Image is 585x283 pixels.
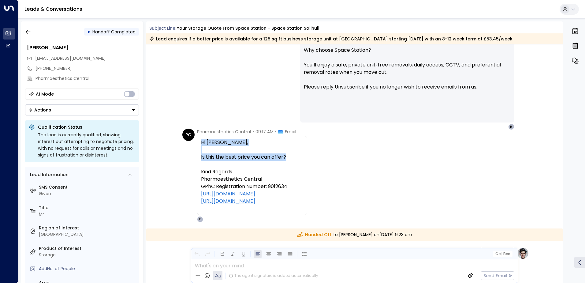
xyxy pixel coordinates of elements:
span: [PERSON_NAME] [481,247,514,253]
div: The agent signature is added automatically [229,273,318,278]
label: SMS Consent [39,184,136,191]
div: Given [39,191,136,197]
span: | [501,252,502,256]
div: • [87,26,90,37]
a: [URL][DOMAIN_NAME] [201,190,255,198]
span: Email [441,247,453,253]
div: Mr [39,211,136,217]
span: • [478,247,479,253]
button: Redo [204,250,211,258]
span: • [454,247,456,253]
div: Kind Regards [201,168,303,175]
div: [PERSON_NAME] [27,44,139,51]
div: Hi [PERSON_NAME], [201,139,303,146]
a: Leads & Conversations [24,6,82,13]
span: Handed Off [297,232,331,238]
img: profile-logo.png [517,247,529,259]
div: AI Mode [36,91,54,97]
div: AddNo. of People [39,266,136,272]
span: Cc Bcc [495,252,510,256]
button: Undo [193,250,201,258]
div: PC [182,129,195,141]
span: 09:17 AM [255,129,274,135]
span: Handoff Completed [92,29,136,35]
div: Actions [28,107,51,113]
button: Actions [25,104,139,115]
div: The lead is currently qualified, showing interest but attempting to negotiate pricing, with no re... [38,131,135,158]
span: Email [285,129,296,135]
div: [GEOGRAPHIC_DATA] [39,231,136,238]
button: Cc|Bcc [493,251,512,257]
label: Region of Interest [39,225,136,231]
label: Title [39,205,136,211]
p: Qualification Status [38,124,135,130]
span: Pharmaesthetics Central [197,129,251,135]
span: hello@pharmaestheticscentral.com [35,55,106,62]
div: Lead enquires if a better price is available for a 125 sq ft business storage unit at [GEOGRAPHIC... [149,36,512,42]
div: Your storage quote from Space Station - Space Station Solihull [177,25,319,32]
span: Subject Line: [149,25,176,31]
span: • [275,129,277,135]
a: [URL][DOMAIN_NAME] [201,198,255,205]
div: O [197,216,203,222]
label: Product of Interest [39,245,136,252]
div: Button group with a nested menu [25,104,139,115]
div: Storage [39,252,136,258]
div: Pharmaesthetics Central [201,175,303,183]
div: GPhC Registration Number: 9012634 [201,183,303,190]
span: • [252,129,254,135]
div: [PHONE_NUMBER] [35,65,139,72]
span: [EMAIL_ADDRESS][DOMAIN_NAME] [35,55,106,61]
div: Is this the best price you can offer? [201,153,303,161]
div: Pharmaesthetics Central [35,75,139,82]
div: Lead Information [28,172,69,178]
div: H [508,124,514,130]
span: 09:23 AM [457,247,476,253]
div: to [PERSON_NAME] on [DATE] 9:23 am [146,228,563,241]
